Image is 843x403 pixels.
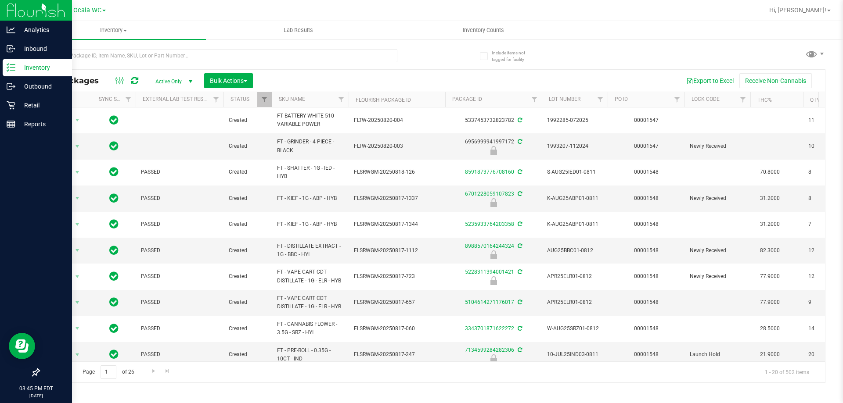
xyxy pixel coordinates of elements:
span: PASSED [141,168,218,176]
button: Receive Non-Cannabis [739,73,812,88]
span: Newly Received [690,272,745,281]
button: Export to Excel [681,73,739,88]
span: Hi, [PERSON_NAME]! [769,7,826,14]
span: select [72,296,83,309]
span: PASSED [141,246,218,255]
span: Created [229,325,267,333]
span: Newly Received [690,142,745,150]
a: 5228311394001421 [465,269,514,275]
a: 5235933764203358 [465,221,514,227]
inline-svg: Outbound [7,82,15,91]
span: FT - PRE-ROLL - 0.35G - 10CT - IND [277,346,343,363]
span: FT - CANNABIS FLOWER - 3.5G - SRZ - HYI [277,320,343,337]
span: FLSRWGM-20250817-723 [354,272,440,281]
div: Launch Hold [444,354,543,363]
span: 8 [808,194,842,203]
span: FT - VAPE CART CDT DISTILLATE - 1G - ELR - HYB [277,268,343,285]
span: FLSRWGM-20250817-1337 [354,194,440,203]
span: select [72,244,83,257]
span: APR25ELR01-0812 [547,298,602,307]
a: Filter [121,92,136,107]
a: Filter [209,92,223,107]
span: In Sync [109,296,119,308]
span: In Sync [109,218,119,230]
span: In Sync [109,192,119,204]
span: 70.8000 [756,166,784,178]
a: 5104614271176017 [465,299,514,305]
a: Lock Code [692,96,720,102]
span: Created [229,272,267,281]
span: 1 - 20 of 502 items [758,365,816,378]
span: APR25ELR01-0812 [547,272,602,281]
span: Include items not tagged for facility [492,50,536,63]
input: 1 [101,365,116,379]
a: 00001548 [634,195,659,201]
span: In Sync [109,322,119,335]
span: FT - GRINDER - 4 PIECE - BLACK [277,138,343,154]
a: Inventory [21,21,206,39]
span: select [72,166,83,178]
span: Created [229,298,267,307]
inline-svg: Inbound [7,44,15,53]
span: FLSRWGM-20250817-657 [354,298,440,307]
span: FLSRWGM-20250817-1344 [354,220,440,228]
span: 77.9000 [756,296,784,309]
inline-svg: Inventory [7,63,15,72]
iframe: Resource center [9,333,35,359]
a: SKU Name [279,96,305,102]
a: 00001548 [634,273,659,279]
span: K-AUG25ABP01-0811 [547,194,602,203]
span: In Sync [109,348,119,360]
span: select [72,271,83,283]
p: Outbound [15,81,68,92]
a: 3343701871622272 [465,325,514,332]
a: Go to the next page [147,365,160,377]
span: Lab Results [272,26,325,34]
span: FT - KIEF - 1G - ABP - HYB [277,194,343,203]
a: Go to the last page [161,365,174,377]
span: All Packages [46,76,108,86]
p: [DATE] [4,392,68,399]
a: Filter [334,92,349,107]
a: 00001548 [634,247,659,253]
span: 82.3000 [756,244,784,257]
a: Package ID [452,96,482,102]
span: Launch Hold [690,350,745,359]
div: Newly Received [444,146,543,155]
span: select [72,140,83,153]
span: select [72,322,83,335]
span: 28.5000 [756,322,784,335]
a: 00001548 [634,299,659,305]
a: External Lab Test Result [143,96,212,102]
span: FLSRWGM-20250818-126 [354,168,440,176]
span: Created [229,168,267,176]
a: PO ID [615,96,628,102]
span: PASSED [141,194,218,203]
a: Inventory Counts [391,21,576,39]
span: In Sync [109,270,119,282]
span: select [72,218,83,231]
span: Sync from Compliance System [516,191,522,197]
div: 5337453732823782 [444,116,543,125]
span: Sync from Compliance System [516,117,522,123]
span: 31.2000 [756,218,784,231]
a: Filter [670,92,684,107]
span: Sync from Compliance System [516,299,522,305]
span: select [72,192,83,204]
span: Created [229,194,267,203]
span: 31.2000 [756,192,784,205]
a: 8591873776708160 [465,169,514,175]
span: select [72,349,83,361]
span: Sync from Compliance System [516,269,522,275]
span: Sync from Compliance System [516,325,522,332]
a: Qty [810,97,820,103]
p: Retail [15,100,68,111]
a: 8988570164244324 [465,243,514,249]
input: Search Package ID, Item Name, SKU, Lot or Part Number... [39,49,397,62]
span: FT - DISTILLATE EXTRACT - 1G - BBC - HYI [277,242,343,259]
p: Analytics [15,25,68,35]
span: FLSRWGM-20250817-060 [354,325,440,333]
span: 20 [808,350,842,359]
span: FLTW-20250820-003 [354,142,440,150]
span: FT - KIEF - 1G - ABP - HYB [277,220,343,228]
